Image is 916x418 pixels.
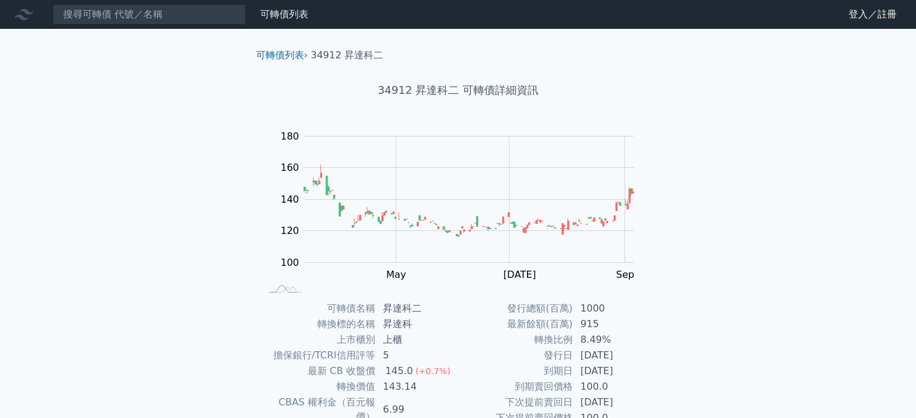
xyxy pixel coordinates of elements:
tspan: 180 [281,131,299,142]
td: 1000 [573,301,656,316]
td: 發行總額(百萬) [458,301,573,316]
tspan: [DATE] [503,269,536,280]
tspan: 160 [281,162,299,173]
a: 登入／註冊 [839,5,906,24]
tspan: 100 [281,257,299,268]
td: [DATE] [573,395,656,410]
td: 轉換價值 [261,379,376,395]
a: 可轉債列表 [256,49,304,61]
tspan: 140 [281,194,299,205]
td: 轉換標的名稱 [261,316,376,332]
td: 發行日 [458,348,573,363]
td: 5 [376,348,458,363]
tspan: May [386,269,406,280]
td: 100.0 [573,379,656,395]
h1: 34912 昇達科二 可轉債詳細資訊 [246,82,670,99]
td: [DATE] [573,348,656,363]
td: 143.14 [376,379,458,395]
iframe: Chat Widget [856,360,916,418]
td: 上市櫃別 [261,332,376,348]
td: [DATE] [573,363,656,379]
tspan: 120 [281,225,299,236]
td: 915 [573,316,656,332]
td: 下次提前賣回日 [458,395,573,410]
td: 可轉債名稱 [261,301,376,316]
td: 昇達科 [376,316,458,332]
td: 到期賣回價格 [458,379,573,395]
li: › [256,48,308,63]
td: 轉換比例 [458,332,573,348]
td: 到期日 [458,363,573,379]
span: (+0.7%) [416,366,450,376]
input: 搜尋可轉債 代號／名稱 [53,4,246,25]
td: 最新餘額(百萬) [458,316,573,332]
tspan: Sep [616,269,634,280]
li: 34912 昇達科二 [311,48,383,63]
td: 最新 CB 收盤價 [261,363,376,379]
td: 上櫃 [376,332,458,348]
g: Chart [274,131,659,280]
td: 昇達科二 [376,301,458,316]
a: 可轉債列表 [260,8,308,20]
td: 擔保銀行/TCRI信用評等 [261,348,376,363]
div: 145.0 [383,364,416,378]
td: 8.49% [573,332,656,348]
